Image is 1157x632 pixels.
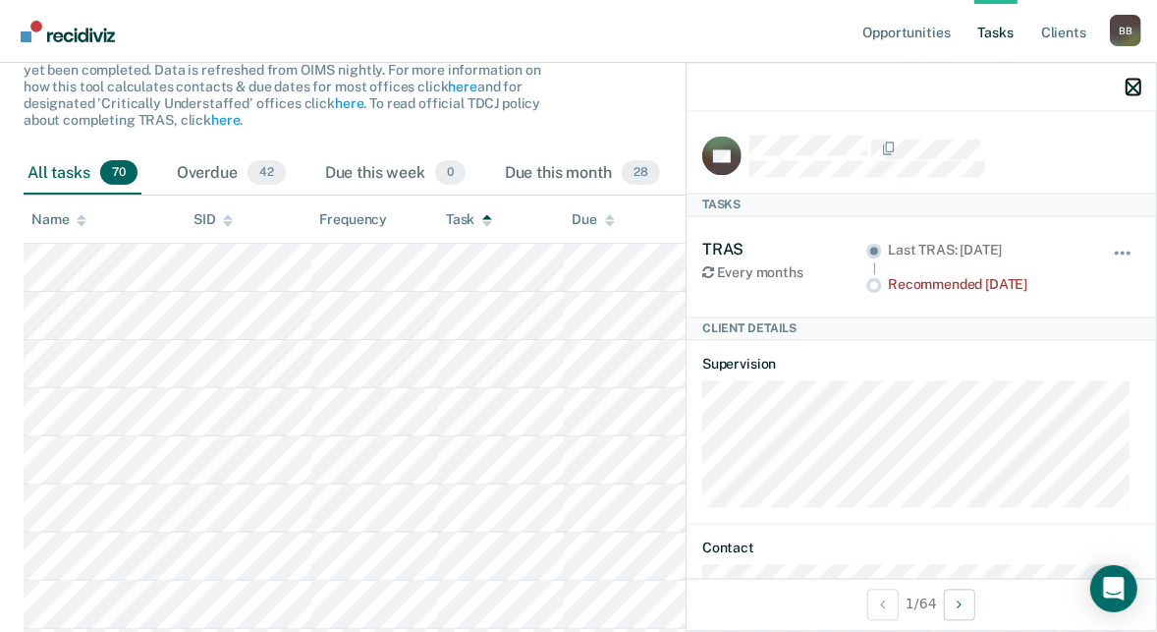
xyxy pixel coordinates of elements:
[867,589,899,620] button: Previous Client
[100,160,138,186] span: 70
[572,211,615,228] div: Due
[1110,15,1141,46] button: Profile dropdown button
[248,160,286,186] span: 42
[1090,565,1137,612] div: Open Intercom Messenger
[702,540,1140,556] dt: Contact
[321,152,469,196] div: Due this week
[448,79,476,94] a: here
[944,589,975,620] button: Next Client
[24,46,541,128] span: The clients listed below have upcoming requirements due this month that have not yet been complet...
[211,112,240,128] a: here
[1110,15,1141,46] div: B B
[446,211,492,228] div: Task
[24,152,141,196] div: All tasks
[702,357,1140,373] dt: Supervision
[702,265,866,282] div: Every months
[687,578,1156,630] div: 1 / 64
[31,211,86,228] div: Name
[687,317,1156,341] div: Client Details
[501,152,664,196] div: Due this month
[888,276,1085,293] div: Recommended [DATE]
[702,241,866,259] div: TRAS
[319,211,387,228] div: Frequency
[21,21,115,42] img: Recidiviz
[435,160,466,186] span: 0
[687,193,1156,216] div: Tasks
[622,160,660,186] span: 28
[193,211,234,228] div: SID
[335,95,363,111] a: here
[888,243,1085,259] div: Last TRAS: [DATE]
[173,152,290,196] div: Overdue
